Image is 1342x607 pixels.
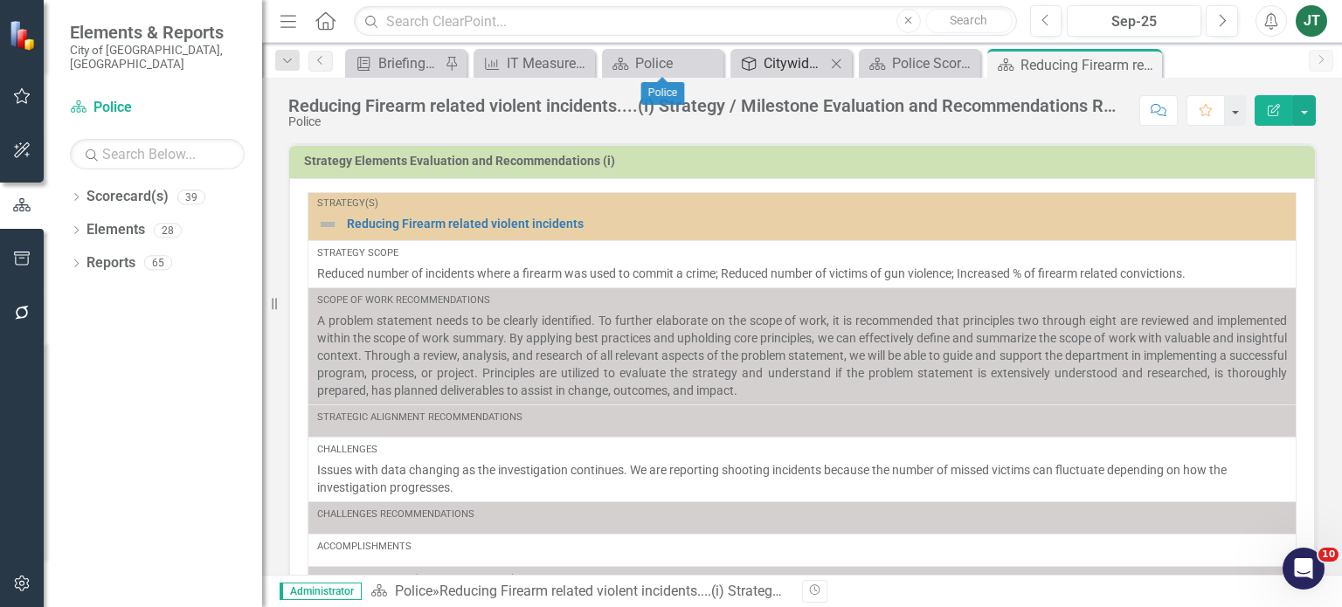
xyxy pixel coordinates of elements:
[892,52,976,74] div: Police Scorecard Evaluation and Recommendations
[764,52,826,74] div: Citywide Objectives, Department Goals, Strategy(s), Measures
[308,437,1297,501] td: Double-Click to Edit
[735,52,826,74] a: Citywide Objectives, Department Goals, Strategy(s), Measures
[308,404,1297,437] td: Double-Click to Edit
[70,98,245,118] a: Police
[308,240,1297,287] td: Double-Click to Edit
[925,9,1013,33] button: Search
[70,22,245,43] span: Elements & Reports
[378,52,440,74] div: Briefing Books
[950,13,987,27] span: Search
[507,52,591,74] div: IT Measures Verification Report
[863,52,976,74] a: Police Scorecard Evaluation and Recommendations
[317,214,338,235] img: Not Defined
[308,193,1297,240] td: Double-Click to Edit Right Click for Context Menu
[86,253,135,273] a: Reports
[1020,54,1158,76] div: Reducing Firearm related violent incidents....(i) Strategy / Milestone Evaluation and Recommendat...
[154,223,182,238] div: 28
[317,198,1287,209] div: Strategy(s)
[8,18,40,51] img: ClearPoint Strategy
[317,312,1287,399] p: A problem statement needs to be clearly identified. To further elaborate on the scope of work, it...
[354,6,1016,37] input: Search ClearPoint...
[317,443,1287,457] div: Challenges
[349,52,440,74] a: Briefing Books
[606,52,719,74] a: Police
[308,534,1297,566] td: Double-Click to Edit
[317,293,1287,307] div: Scope of Work Recommendations
[308,566,1297,598] td: Double-Click to Edit
[641,82,685,105] div: Police
[308,287,1297,404] td: Double-Click to Edit
[86,187,169,207] a: Scorecard(s)
[347,217,1287,231] a: Reducing Firearm related violent incidents
[288,96,1122,115] div: Reducing Firearm related violent incidents....(i) Strategy / Milestone Evaluation and Recommendat...
[70,139,245,169] input: Search Below...
[144,256,172,271] div: 65
[317,461,1287,496] p: Issues with data changing as the investigation continues. We are reporting shooting incidents bec...
[1283,548,1325,590] iframe: Intercom live chat
[439,583,1112,599] div: Reducing Firearm related violent incidents....(i) Strategy / Milestone Evaluation and Recommendat...
[70,43,245,72] small: City of [GEOGRAPHIC_DATA], [GEOGRAPHIC_DATA]
[1067,5,1201,37] button: Sep-25
[1318,548,1339,562] span: 10
[1073,11,1195,32] div: Sep-25
[317,572,1287,586] div: Accomplishments (Recommendations)
[395,583,432,599] a: Police
[317,540,1287,554] div: Accomplishments
[478,52,591,74] a: IT Measures Verification Report
[317,410,1287,424] div: Strategic Alignment Recommendations
[317,265,1287,282] p: Reduced number of incidents where a firearm was used to commit a crime; Reduced number of victims...
[308,501,1297,534] td: Double-Click to Edit
[370,582,789,602] div: »
[280,583,362,600] span: Administrator
[635,52,719,74] div: Police
[317,246,1287,260] div: Strategy Scope
[1296,5,1327,37] button: JT
[304,155,1306,168] h3: Strategy Elements Evaluation and Recommendations (i)
[288,115,1122,128] div: Police
[177,190,205,204] div: 39
[317,507,1287,521] div: Challenges Recommendations
[86,220,145,240] a: Elements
